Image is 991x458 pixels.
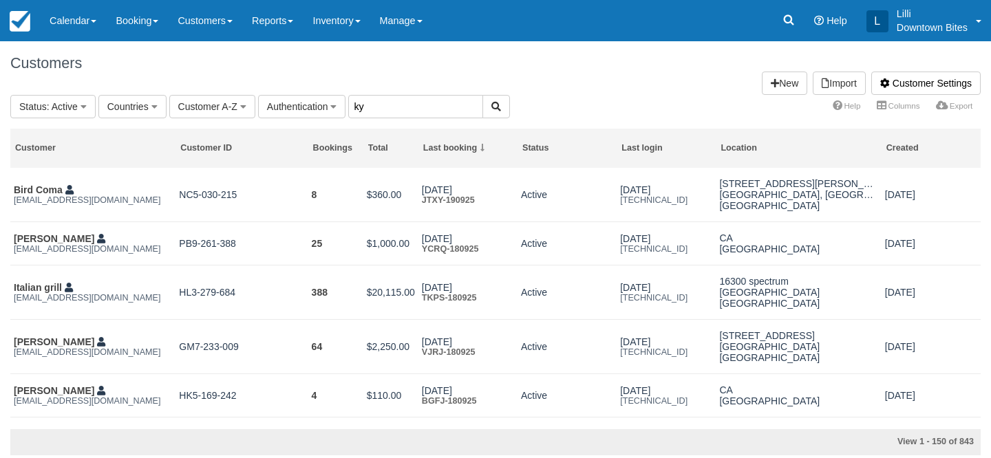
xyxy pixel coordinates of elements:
em: [TECHNICAL_ID] [620,195,712,205]
td: Active [518,374,617,417]
a: 64 [312,341,323,352]
a: New [762,72,807,95]
td: Sep 18VJRJ-180925 [418,320,518,374]
div: Customer [15,142,171,154]
td: 26033 Cape Dr apt 116Laguna Niguel, CA, 92677United States [716,320,881,374]
span: Countries [107,101,149,112]
td: 25 [308,222,363,265]
a: 8 [312,189,317,200]
td: $20,115.00 [363,265,418,320]
td: HL3-279-684 [175,265,308,320]
td: $2,250.00 [363,320,418,374]
td: $110.00 [363,374,418,417]
td: Hany Ghaly luckykebabca@gmail.com [10,374,175,417]
a: JTXY-190925 [422,195,475,205]
td: PB9-261-388 [175,222,308,265]
td: Active [518,265,617,320]
a: YCRQ-180925 [422,244,479,254]
h1: Customers [10,55,981,72]
a: [PERSON_NAME] [14,233,94,244]
td: Jul 3 [882,222,981,265]
td: CAUnited States [716,222,881,265]
div: View 1 - 150 of 843 [664,436,974,448]
td: Bird Coma edmonsm@gmail.com [10,168,175,222]
a: [PERSON_NAME] [14,336,94,347]
span: Help [827,15,847,26]
td: Aug 9, 2019 [882,168,981,222]
td: Sep 1812.222.197.250 [617,265,716,320]
p: Lilli [897,7,968,21]
span: Authentication [267,101,328,112]
td: CAUnited States [716,374,881,417]
em: [EMAIL_ADDRESS][DOMAIN_NAME] [14,396,172,406]
a: VJRJ-180925 [422,347,476,357]
em: [EMAIL_ADDRESS][DOMAIN_NAME] [14,347,172,357]
div: L [866,10,888,32]
td: GM7-233-009 [175,320,308,374]
div: Location [721,142,877,154]
td: 388 [308,265,363,320]
input: Search Customers [348,95,483,118]
td: 4 [308,374,363,417]
td: Sep 1712.75.215.102 [617,222,716,265]
td: Sep 18TKPS-180925 [418,265,518,320]
td: Italian grill info@italianburgergrill.com [10,265,175,320]
a: TKPS-180925 [422,293,477,303]
td: 8 [308,168,363,222]
div: Created [886,142,977,154]
a: Columns [869,96,928,116]
td: 1407 Dorothy DriveGlendale, CA, 91202United States [716,168,881,222]
button: Countries [98,95,167,118]
td: $1,000.00 [363,222,418,265]
td: Sep 18YCRQ-180925 [418,222,518,265]
img: checkfront-main-nav-mini-logo.png [10,11,30,32]
td: Active [518,320,617,374]
td: Aug 2912.75.215.22 [617,320,716,374]
td: Mar 24, 2020 [882,265,981,320]
td: 64 [308,320,363,374]
span: : Active [47,101,78,112]
td: Active [518,222,617,265]
td: Active [518,168,617,222]
em: [TECHNICAL_ID] [620,293,712,303]
td: HK5-169-242 [175,374,308,417]
td: NC5-030-215 [175,168,308,222]
p: Downtown Bites [897,21,968,34]
button: Status: Active [10,95,96,118]
div: Last booking [423,142,513,154]
td: $360.00 [363,168,418,222]
em: [EMAIL_ADDRESS][DOMAIN_NAME] [14,195,172,205]
em: [EMAIL_ADDRESS][DOMAIN_NAME] [14,293,172,303]
em: [TECHNICAL_ID] [620,347,712,357]
ul: More [824,96,981,118]
i: Help [814,16,824,25]
td: Sep 18172.56.55.79 [617,374,716,417]
td: Omid Moein primephillycalifornia@gmail.com [10,222,175,265]
a: [PERSON_NAME] [14,385,94,396]
em: [TECHNICAL_ID] [620,244,712,254]
a: Customer Settings [871,72,981,95]
div: Last login [621,142,712,154]
a: BGFJ-180925 [422,396,477,406]
td: Nov 16, 2022 [882,320,981,374]
td: Chris Tzorin admin@chefchristzorin.com [10,320,175,374]
em: [TECHNICAL_ID] [620,396,712,406]
td: TodayJTXY-190925 [418,168,518,222]
td: Aug 25 [882,374,981,417]
td: Sep 1567.150.130.251 [617,168,716,222]
a: Italian grill [14,282,62,293]
em: [EMAIL_ADDRESS][DOMAIN_NAME] [14,244,172,254]
button: Customer A-Z [169,95,255,118]
a: Import [813,72,866,95]
div: Customer ID [180,142,303,154]
a: 4 [312,390,317,401]
span: Status [19,101,47,112]
a: 25 [312,238,323,249]
td: Sep 18BGFJ-180925 [418,374,518,417]
div: Total [368,142,414,154]
div: Bookings [313,142,359,154]
a: Help [824,96,869,116]
a: Export [928,96,981,116]
a: 388 [312,287,328,298]
button: Authentication [258,95,346,118]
